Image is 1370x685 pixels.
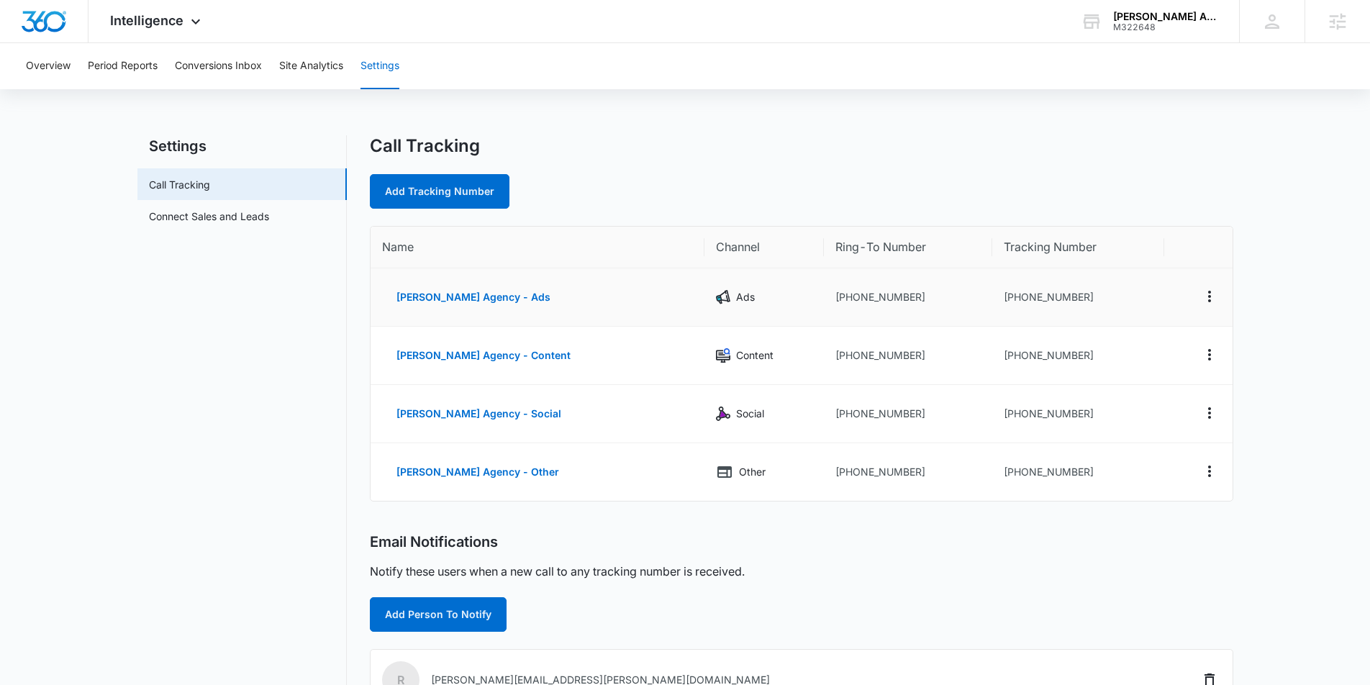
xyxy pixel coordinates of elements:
[1198,460,1221,483] button: Actions
[1198,402,1221,425] button: Actions
[1198,285,1221,308] button: Actions
[137,135,347,157] h2: Settings
[382,396,576,431] button: [PERSON_NAME] Agency - Social
[1198,343,1221,366] button: Actions
[992,443,1163,501] td: [PHONE_NUMBER]
[149,177,210,192] a: Call Tracking
[382,280,565,314] button: [PERSON_NAME] Agency - Ads
[149,209,269,224] a: Connect Sales and Leads
[370,597,507,632] button: Add Person To Notify
[736,289,755,305] p: Ads
[1113,22,1218,32] div: account id
[739,464,766,480] p: Other
[360,43,399,89] button: Settings
[824,268,992,327] td: [PHONE_NUMBER]
[382,455,573,489] button: [PERSON_NAME] Agency - Other
[370,174,509,209] a: Add Tracking Number
[716,407,730,421] img: Social
[88,43,158,89] button: Period Reports
[1113,11,1218,22] div: account name
[716,290,730,304] img: Ads
[716,348,730,363] img: Content
[382,338,585,373] button: [PERSON_NAME] Agency - Content
[824,443,992,501] td: [PHONE_NUMBER]
[992,385,1163,443] td: [PHONE_NUMBER]
[736,406,764,422] p: Social
[824,385,992,443] td: [PHONE_NUMBER]
[992,227,1163,268] th: Tracking Number
[279,43,343,89] button: Site Analytics
[370,135,480,157] h1: Call Tracking
[370,563,745,580] p: Notify these users when a new call to any tracking number is received.
[992,268,1163,327] td: [PHONE_NUMBER]
[175,43,262,89] button: Conversions Inbox
[370,533,498,551] h2: Email Notifications
[26,43,71,89] button: Overview
[824,227,992,268] th: Ring-To Number
[704,227,824,268] th: Channel
[992,327,1163,385] td: [PHONE_NUMBER]
[371,227,705,268] th: Name
[110,13,183,28] span: Intelligence
[824,327,992,385] td: [PHONE_NUMBER]
[736,348,774,363] p: Content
